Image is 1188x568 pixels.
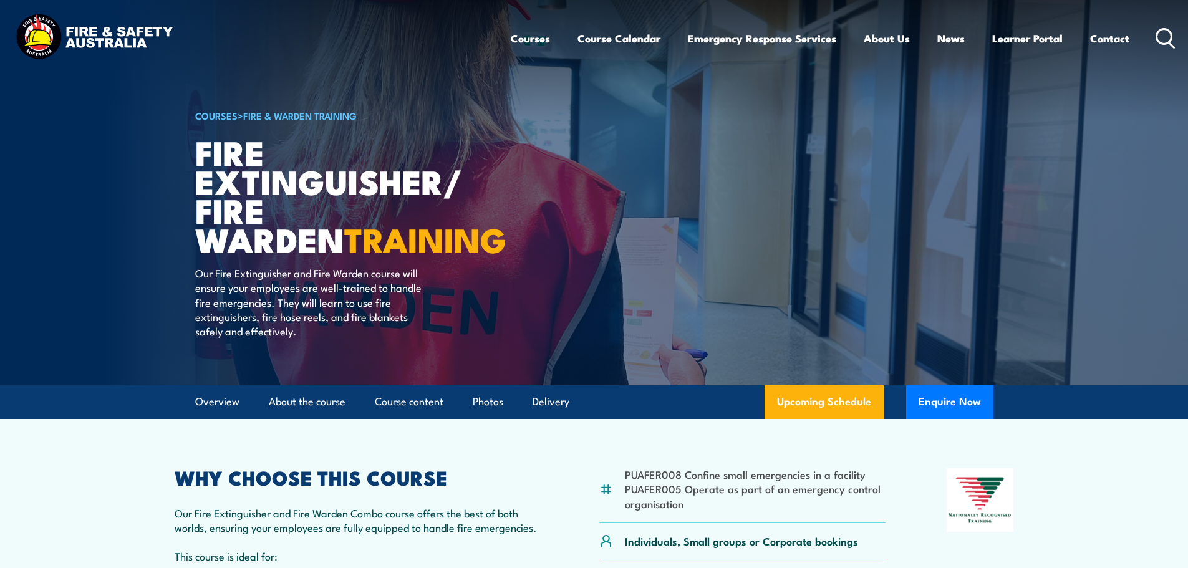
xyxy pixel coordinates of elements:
[947,468,1014,532] img: Nationally Recognised Training logo.
[864,22,910,55] a: About Us
[195,385,239,418] a: Overview
[195,137,503,254] h1: Fire Extinguisher/ Fire Warden
[175,468,539,486] h2: WHY CHOOSE THIS COURSE
[1090,22,1129,55] a: Contact
[344,213,506,264] strong: TRAINING
[195,108,238,122] a: COURSES
[269,385,345,418] a: About the course
[175,506,539,535] p: Our Fire Extinguisher and Fire Warden Combo course offers the best of both worlds, ensuring your ...
[175,549,539,563] p: This course is ideal for:
[195,108,503,123] h6: >
[688,22,836,55] a: Emergency Response Services
[937,22,965,55] a: News
[992,22,1063,55] a: Learner Portal
[375,385,443,418] a: Course content
[625,481,886,511] li: PUAFER005 Operate as part of an emergency control organisation
[243,108,357,122] a: Fire & Warden Training
[511,22,550,55] a: Courses
[625,467,886,481] li: PUAFER008 Confine small emergencies in a facility
[625,534,858,548] p: Individuals, Small groups or Corporate bookings
[473,385,503,418] a: Photos
[533,385,569,418] a: Delivery
[577,22,660,55] a: Course Calendar
[765,385,884,419] a: Upcoming Schedule
[195,266,423,339] p: Our Fire Extinguisher and Fire Warden course will ensure your employees are well-trained to handl...
[906,385,993,419] button: Enquire Now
